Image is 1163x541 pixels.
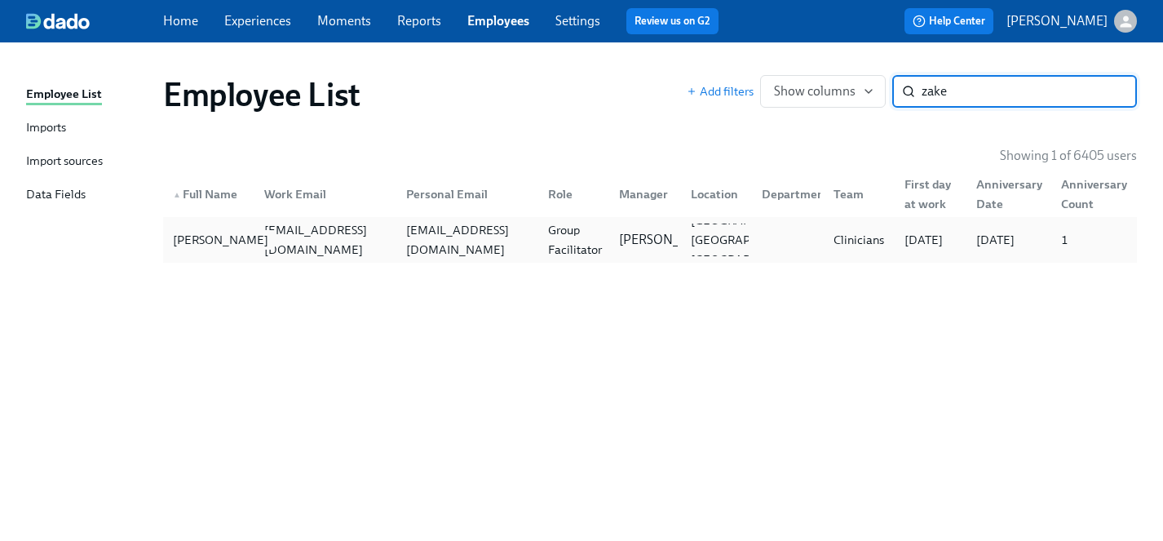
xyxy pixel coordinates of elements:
[26,152,150,172] a: Import sources
[542,184,607,204] div: Role
[26,13,163,29] a: dado
[760,75,886,108] button: Show columns
[400,220,535,259] div: [EMAIL_ADDRESS][DOMAIN_NAME]
[820,178,892,211] div: Team
[542,220,608,259] div: Group Facilitator
[163,75,360,114] h1: Employee List
[1055,230,1134,250] div: 1
[535,178,607,211] div: Role
[400,184,535,204] div: Personal Email
[258,184,393,204] div: Work Email
[635,13,710,29] a: Review us on G2
[922,75,1137,108] input: Search by name
[163,217,1137,263] a: [PERSON_NAME][EMAIL_ADDRESS][DOMAIN_NAME][EMAIL_ADDRESS][DOMAIN_NAME]Group Facilitator[PERSON_NAM...
[251,178,393,211] div: Work Email
[898,230,963,250] div: [DATE]
[393,178,535,211] div: Personal Email
[626,8,719,34] button: Review us on G2
[166,184,251,204] div: Full Name
[970,175,1049,214] div: Anniversary Date
[827,230,892,250] div: Clinicians
[26,152,103,172] div: Import sources
[26,13,90,29] img: dado
[224,13,291,29] a: Experiences
[619,231,720,249] p: [PERSON_NAME]
[612,184,678,204] div: Manager
[26,118,66,139] div: Imports
[1006,12,1108,30] p: [PERSON_NAME]
[678,178,750,211] div: Location
[684,211,817,269] div: [GEOGRAPHIC_DATA] [GEOGRAPHIC_DATA] [GEOGRAPHIC_DATA]
[774,83,872,100] span: Show columns
[317,13,371,29] a: Moments
[963,178,1049,211] div: Anniversary Date
[1000,147,1137,165] p: Showing 1 of 6405 users
[166,178,251,211] div: ▲Full Name
[1006,10,1137,33] button: [PERSON_NAME]
[1055,175,1134,214] div: Anniversary Count
[397,13,441,29] a: Reports
[749,178,820,211] div: Department
[898,175,963,214] div: First day at work
[26,85,150,105] a: Employee List
[606,178,678,211] div: Manager
[467,13,529,29] a: Employees
[827,184,892,204] div: Team
[913,13,985,29] span: Help Center
[687,83,754,100] button: Add filters
[163,13,198,29] a: Home
[684,184,750,204] div: Location
[970,230,1049,250] div: [DATE]
[26,118,150,139] a: Imports
[904,8,993,34] button: Help Center
[258,220,393,259] div: [EMAIL_ADDRESS][DOMAIN_NAME]
[891,178,963,211] div: First day at work
[166,230,275,250] div: [PERSON_NAME]
[1048,178,1134,211] div: Anniversary Count
[755,184,836,204] div: Department
[555,13,600,29] a: Settings
[26,85,102,105] div: Employee List
[173,191,181,199] span: ▲
[26,185,86,206] div: Data Fields
[26,185,150,206] a: Data Fields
